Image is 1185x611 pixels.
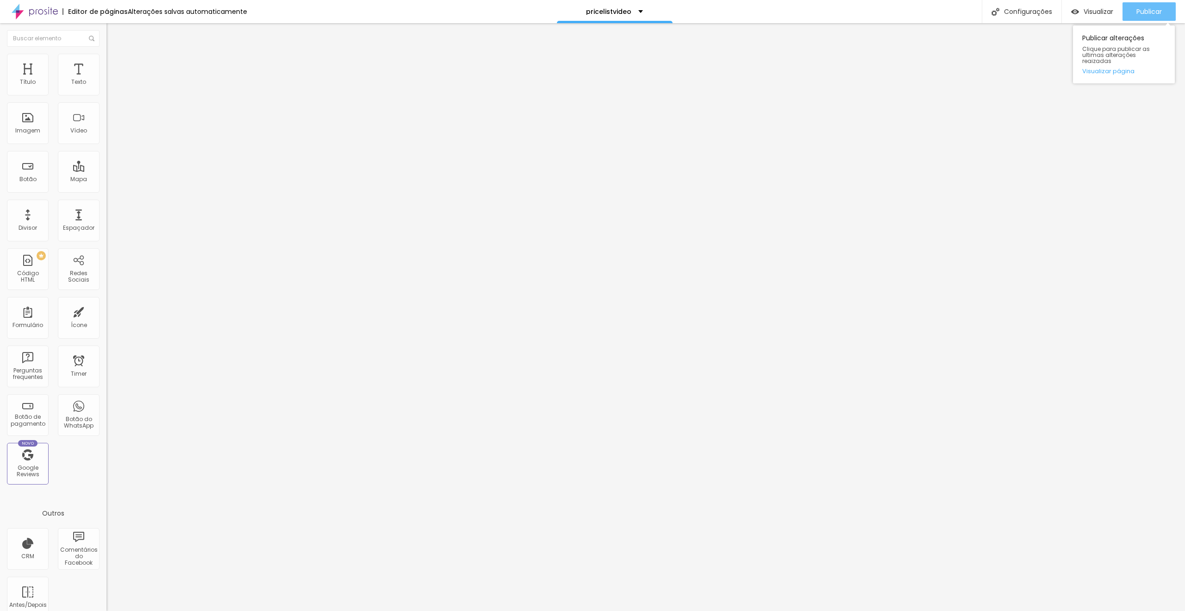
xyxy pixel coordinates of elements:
div: Antes/Depois [9,602,46,608]
div: Perguntas frequentes [9,367,46,381]
div: CRM [21,553,34,560]
span: Publicar [1136,8,1162,15]
div: Editor de páginas [62,8,128,15]
input: Buscar elemento [7,30,100,47]
div: Espaçador [63,225,94,231]
div: Mapa [70,176,87,183]
div: Formulário [12,322,43,328]
div: Vídeo [70,127,87,134]
p: pricelistvideo [586,8,631,15]
button: Visualizar [1062,2,1123,21]
button: Publicar [1123,2,1176,21]
img: Icone [89,36,94,41]
span: Visualizar [1084,8,1113,15]
div: Botão [19,176,37,183]
div: Botão do WhatsApp [60,416,97,429]
div: Redes Sociais [60,270,97,283]
div: Google Reviews [9,465,46,478]
img: view-1.svg [1071,8,1079,16]
div: Imagem [15,127,40,134]
iframe: Editor [106,23,1185,611]
div: Botão de pagamento [9,414,46,427]
span: Clique para publicar as ultimas alterações reaizadas [1082,46,1166,64]
div: Comentários do Facebook [60,547,97,567]
div: Texto [71,79,86,85]
div: Alterações salvas automaticamente [128,8,247,15]
div: Novo [18,440,38,447]
div: Divisor [19,225,37,231]
img: Icone [992,8,999,16]
a: Visualizar página [1082,68,1166,74]
div: Timer [71,371,87,377]
div: Título [20,79,36,85]
div: Código HTML [9,270,46,283]
div: Ícone [71,322,87,328]
div: Publicar alterações [1073,25,1175,83]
